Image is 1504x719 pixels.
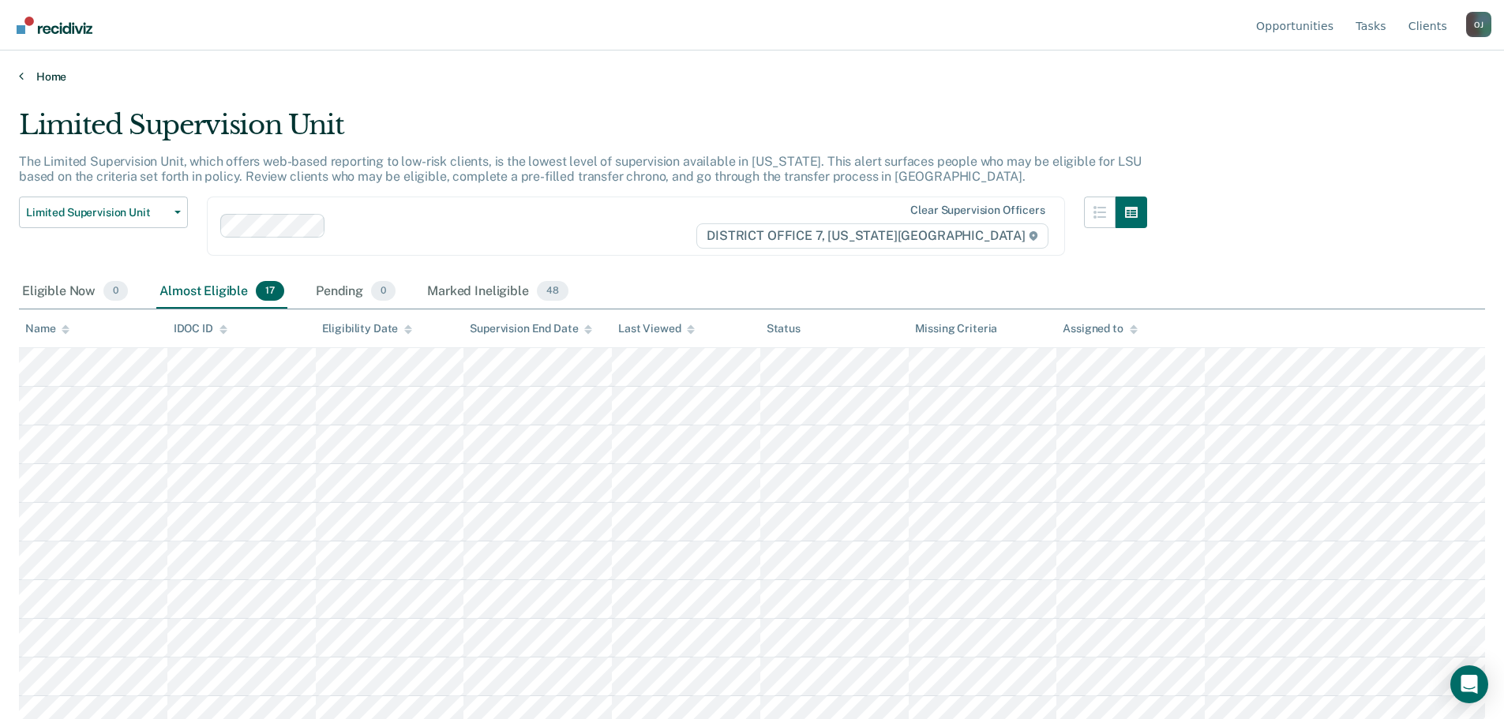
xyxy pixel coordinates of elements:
[915,322,998,335] div: Missing Criteria
[322,322,413,335] div: Eligibility Date
[470,322,592,335] div: Supervision End Date
[174,322,227,335] div: IDOC ID
[424,275,571,309] div: Marked Ineligible48
[313,275,399,309] div: Pending0
[19,154,1142,184] p: The Limited Supervision Unit, which offers web-based reporting to low-risk clients, is the lowest...
[17,17,92,34] img: Recidiviz
[696,223,1048,249] span: DISTRICT OFFICE 7, [US_STATE][GEOGRAPHIC_DATA]
[19,197,188,228] button: Limited Supervision Unit
[1466,12,1491,37] button: Profile dropdown button
[25,322,69,335] div: Name
[1450,665,1488,703] div: Open Intercom Messenger
[19,109,1147,154] div: Limited Supervision Unit
[19,275,131,309] div: Eligible Now0
[767,322,801,335] div: Status
[910,204,1045,217] div: Clear supervision officers
[256,281,284,301] span: 17
[103,281,128,301] span: 0
[26,206,168,219] span: Limited Supervision Unit
[156,275,287,309] div: Almost Eligible17
[618,322,695,335] div: Last Viewed
[1466,12,1491,37] div: O J
[1063,322,1137,335] div: Assigned to
[371,281,396,301] span: 0
[19,69,1485,84] a: Home
[537,281,568,301] span: 48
